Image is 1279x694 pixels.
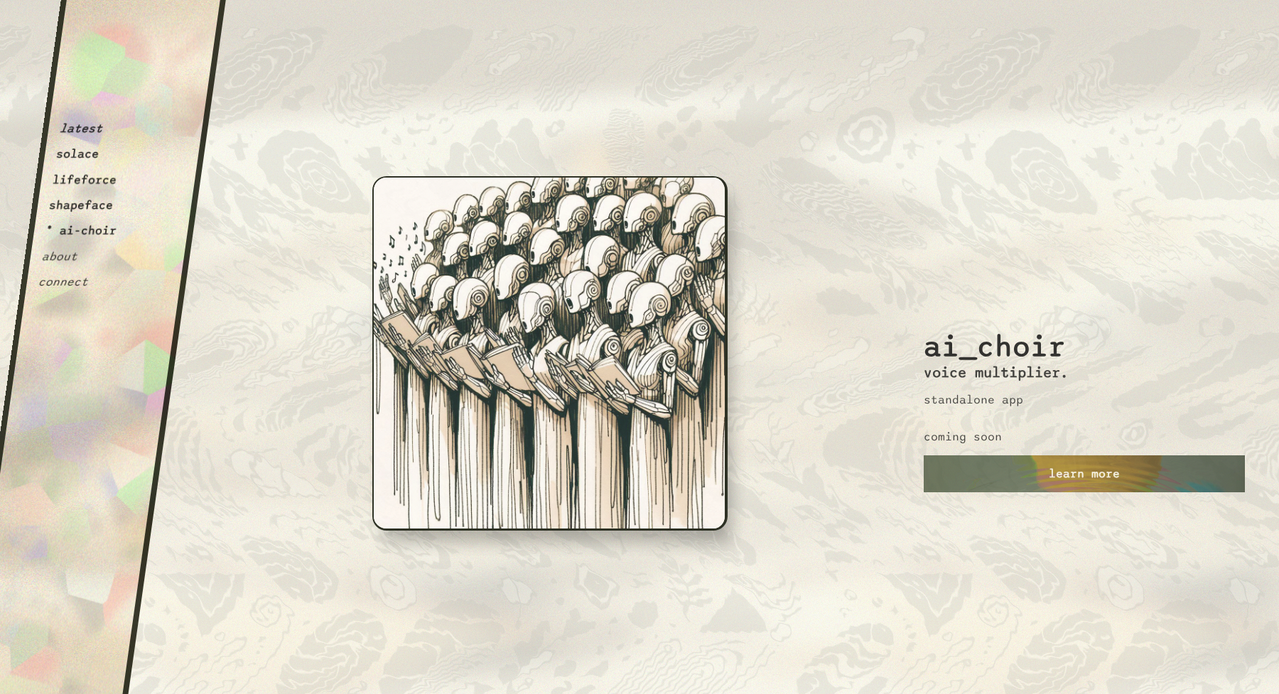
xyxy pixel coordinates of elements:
[924,430,1002,444] p: coming soon
[924,202,1066,364] h2: ai_choir
[45,224,118,238] button: * ai-choir
[41,249,79,264] button: about
[38,275,90,289] button: connect
[924,455,1245,492] a: learn more
[924,364,1069,381] h3: voice multiplier.
[59,121,104,136] button: latest
[48,198,114,212] button: shapeface
[52,173,118,187] button: lifeforce
[372,176,728,531] img: ai-choir.c147e293.jpeg
[924,393,1023,407] p: standalone app
[55,147,100,161] button: solace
